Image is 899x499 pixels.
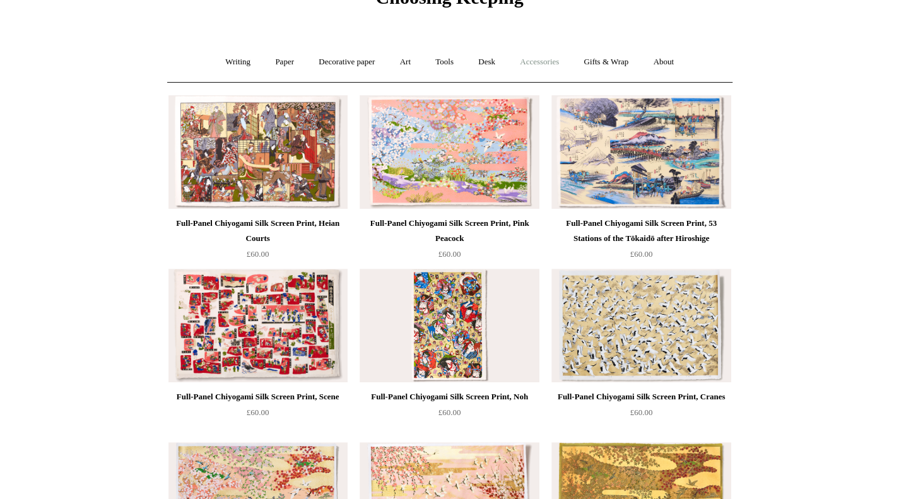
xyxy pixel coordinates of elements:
a: Gifts & Wrap [572,45,640,79]
a: Full-Panel Chiyogami Silk Screen Print, 53 Stations of the Tōkaidō after Hiroshige Full-Panel Chi... [551,95,731,209]
img: Full-Panel Chiyogami Silk Screen Print, Scene [168,269,348,382]
div: Full-Panel Chiyogami Silk Screen Print, Scene [172,389,344,404]
a: Paper [264,45,305,79]
img: Full-Panel Chiyogami Silk Screen Print, Heian Courts [168,95,348,209]
div: Full-Panel Chiyogami Silk Screen Print, Heian Courts [172,216,344,246]
a: Full-Panel Chiyogami Silk Screen Print, Heian Courts £60.00 [168,216,348,267]
a: Full-Panel Chiyogami Silk Screen Print, Scene Full-Panel Chiyogami Silk Screen Print, Scene [168,269,348,382]
a: Full-Panel Chiyogami Silk Screen Print, Scene £60.00 [168,389,348,441]
a: Desk [467,45,507,79]
span: £60.00 [630,249,653,259]
a: Full-Panel Chiyogami Silk Screen Print, Pink Peacock £60.00 [360,216,539,267]
a: Decorative paper [307,45,386,79]
a: Full-Panel Chiyogami Silk Screen Print, Noh £60.00 [360,389,539,441]
span: £60.00 [438,249,461,259]
span: £60.00 [247,408,269,417]
img: Full-Panel Chiyogami Silk Screen Print, Cranes [551,269,731,382]
a: Accessories [508,45,570,79]
img: Full-Panel Chiyogami Silk Screen Print, 53 Stations of the Tōkaidō after Hiroshige [551,95,731,209]
div: Full-Panel Chiyogami Silk Screen Print, 53 Stations of the Tōkaidō after Hiroshige [555,216,727,246]
a: Full-Panel Chiyogami Silk Screen Print, 53 Stations of the Tōkaidō after Hiroshige £60.00 [551,216,731,267]
a: Art [389,45,422,79]
div: Full-Panel Chiyogami Silk Screen Print, Cranes [555,389,727,404]
img: Full-Panel Chiyogami Silk Screen Print, Noh [360,269,539,382]
span: £60.00 [438,408,461,417]
div: Full-Panel Chiyogami Silk Screen Print, Pink Peacock [363,216,536,246]
a: Full-Panel Chiyogami Silk Screen Print, Heian Courts Full-Panel Chiyogami Silk Screen Print, Heia... [168,95,348,209]
a: Full-Panel Chiyogami Silk Screen Print, Pink Peacock Full-Panel Chiyogami Silk Screen Print, Pink... [360,95,539,209]
span: £60.00 [630,408,653,417]
a: About [642,45,685,79]
a: Full-Panel Chiyogami Silk Screen Print, Cranes £60.00 [551,389,731,441]
a: Full-Panel Chiyogami Silk Screen Print, Cranes Full-Panel Chiyogami Silk Screen Print, Cranes [551,269,731,382]
a: Tools [424,45,465,79]
a: Writing [214,45,262,79]
a: Full-Panel Chiyogami Silk Screen Print, Noh Full-Panel Chiyogami Silk Screen Print, Noh [360,269,539,382]
div: Full-Panel Chiyogami Silk Screen Print, Noh [363,389,536,404]
span: £60.00 [247,249,269,259]
img: Full-Panel Chiyogami Silk Screen Print, Pink Peacock [360,95,539,209]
